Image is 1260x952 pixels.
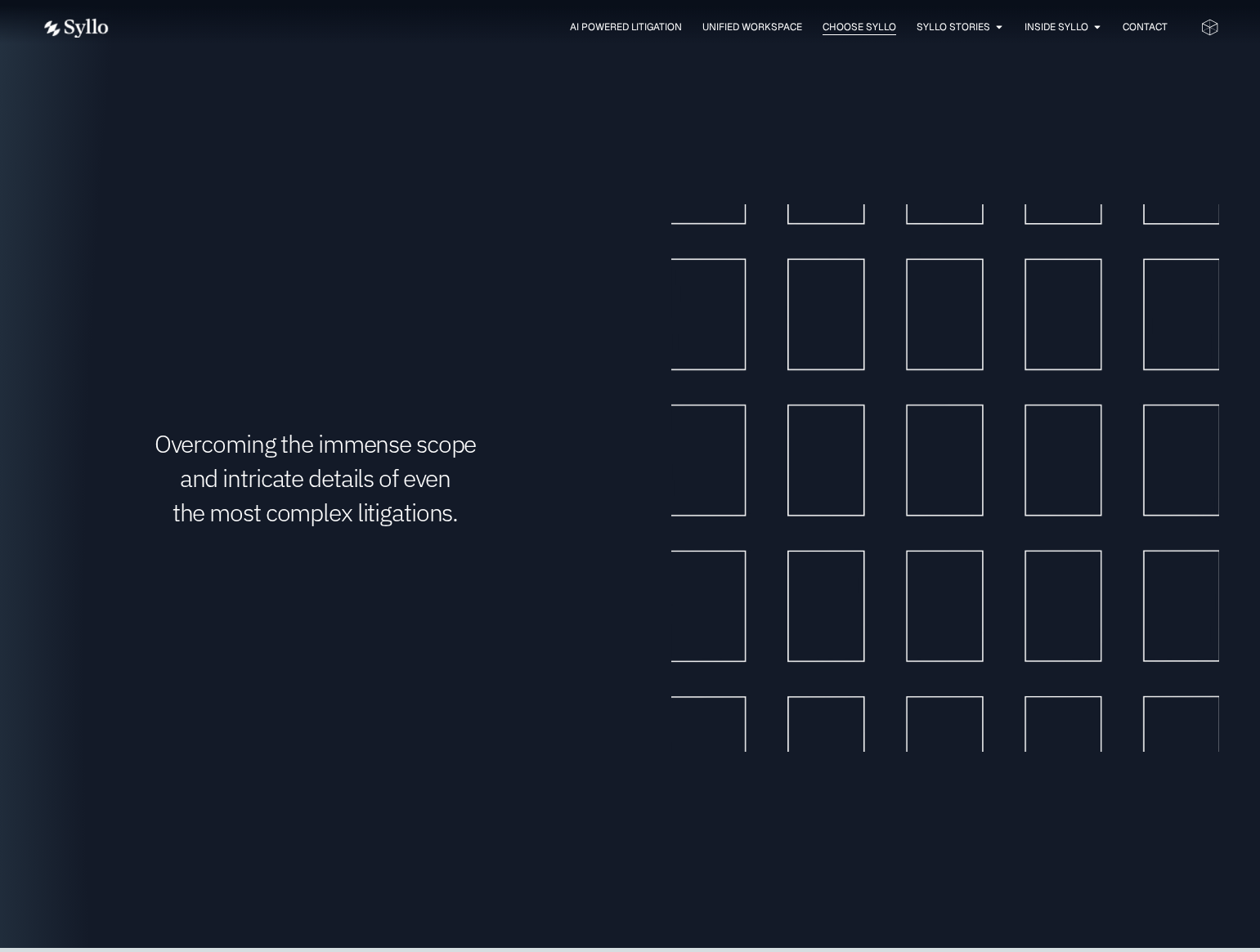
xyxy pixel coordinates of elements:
a: Unified Workspace [702,20,802,34]
a: Choose Syllo [823,20,896,34]
div: Menu Toggle [141,20,1168,35]
a: Syllo Stories [917,20,990,34]
a: AI Powered Litigation [570,20,682,34]
nav: Menu [141,20,1168,35]
img: white logo [42,18,109,38]
h1: Overcoming the immense scope and intricate details of even the most complex litigations. [42,427,590,530]
a: Inside Syllo [1025,20,1088,34]
a: Contact [1123,20,1168,34]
